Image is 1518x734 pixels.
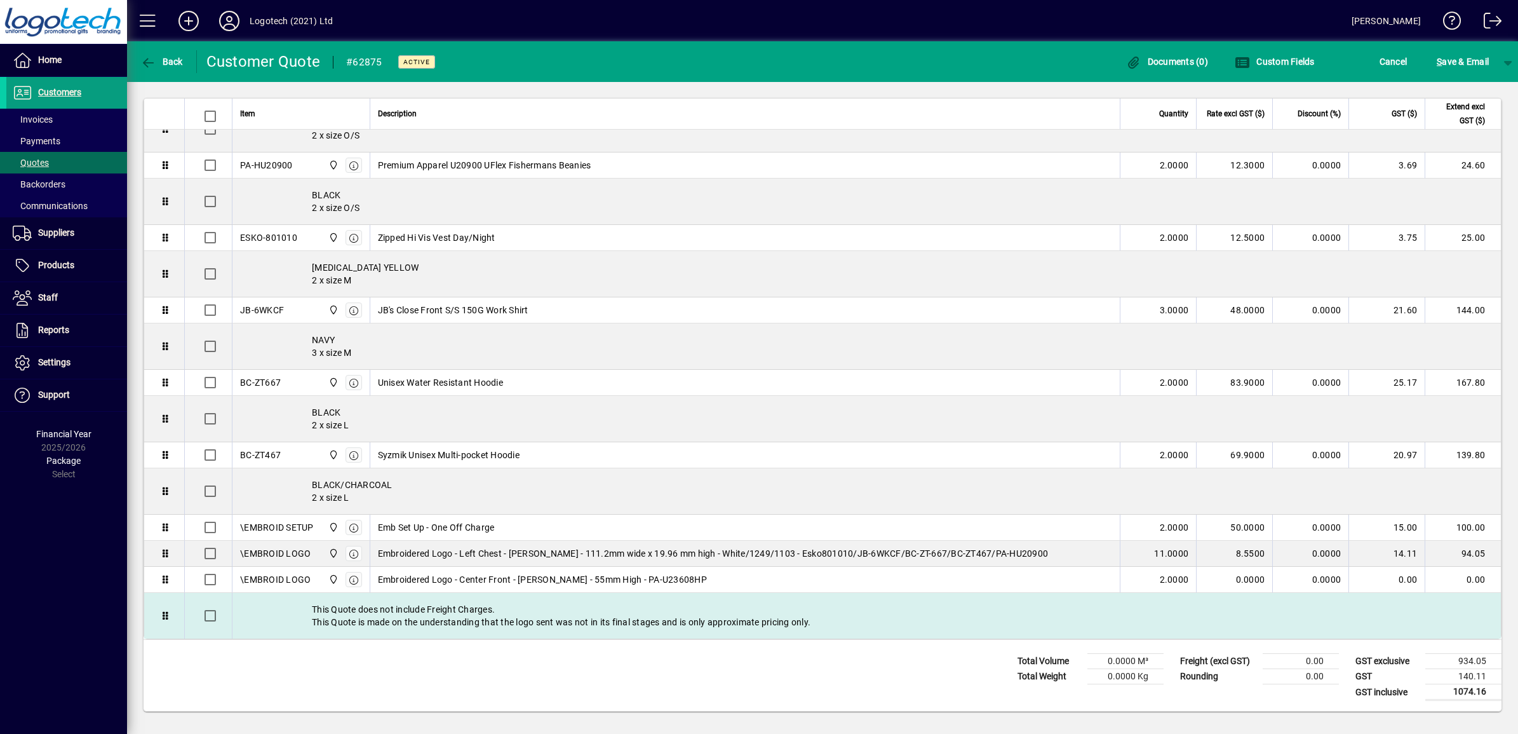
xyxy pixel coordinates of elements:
td: 0.00 [1425,567,1501,593]
button: Profile [209,10,250,32]
td: Freight (excl GST) [1174,654,1263,669]
span: 2.0000 [1160,231,1189,244]
div: BLACK 2 x size L [232,396,1501,442]
div: \EMBROID SETUP [240,521,314,534]
div: \EMBROID LOGO [240,573,311,586]
span: Extend excl GST ($) [1433,100,1485,128]
div: JB-6WKCF [240,304,284,316]
span: Cancel [1380,51,1407,72]
a: Backorders [6,173,127,195]
span: Central [325,376,340,390]
a: Quotes [6,152,127,173]
span: Rate excl GST ($) [1207,107,1265,121]
span: Settings [38,357,71,367]
app-page-header-button: Back [127,50,197,73]
span: Syzmik Unisex Multi-pocket Hoodie [378,449,520,461]
td: 0.0000 [1272,370,1348,396]
button: Back [137,50,186,73]
td: 1074.16 [1425,684,1501,700]
span: ave & Email [1437,51,1489,72]
td: 94.05 [1425,541,1501,567]
td: 100.00 [1425,515,1501,541]
td: Total Volume [1011,654,1087,669]
div: 12.3000 [1204,159,1265,172]
div: 69.9000 [1204,449,1265,461]
span: Reports [38,325,69,335]
span: JB's Close Front S/S 150G Work Shirt [378,304,528,316]
td: 934.05 [1425,654,1501,669]
td: 3.69 [1348,153,1425,179]
td: 0.0000 [1272,225,1348,251]
td: 15.00 [1348,515,1425,541]
td: 21.60 [1348,297,1425,323]
div: #62875 [346,52,382,72]
button: Documents (0) [1122,50,1211,73]
td: GST exclusive [1349,654,1425,669]
span: S [1437,57,1442,67]
span: Custom Fields [1235,57,1315,67]
td: 0.0000 [1272,541,1348,567]
div: 8.5500 [1204,547,1265,560]
div: 12.5000 [1204,231,1265,244]
span: 2.0000 [1160,521,1189,534]
td: GST [1349,669,1425,684]
span: Premium Apparel U20900 UFlex Fishermans Beanies [378,159,591,172]
td: 0.0000 Kg [1087,669,1164,684]
div: BLACK/CHARCOAL 2 x size L [232,468,1501,514]
div: PA-HU20900 [240,159,293,172]
span: Central [325,573,340,587]
td: 0.00 [1263,654,1339,669]
span: Staff [38,292,58,302]
div: \EMBROID LOGO [240,547,311,560]
td: 25.17 [1348,370,1425,396]
td: Rounding [1174,669,1263,684]
span: Back [140,57,183,67]
span: Emb Set Up - One Off Charge [378,521,495,534]
div: 0.0000 [1204,573,1265,586]
td: 0.0000 [1272,297,1348,323]
td: 0.0000 [1272,442,1348,468]
span: Payments [13,136,60,146]
span: Discount (%) [1298,107,1341,121]
span: Embroidered Logo - Center Front - [PERSON_NAME] - 55mm High - PA-U23608HP [378,573,707,586]
div: 83.9000 [1204,376,1265,389]
span: GST ($) [1392,107,1417,121]
a: Logout [1474,3,1502,44]
div: Customer Quote [206,51,321,72]
span: Home [38,55,62,65]
span: Central [325,547,340,561]
div: NAVY 3 x size M [232,323,1501,369]
span: Central [325,303,340,317]
span: Zipped Hi Vis Vest Day/Night [378,231,495,244]
td: 0.00 [1348,567,1425,593]
a: Home [6,44,127,76]
div: 48.0000 [1204,304,1265,316]
a: Invoices [6,109,127,130]
span: Unisex Water Resistant Hoodie [378,376,503,389]
td: Total Weight [1011,669,1087,684]
a: Settings [6,347,127,379]
span: Package [46,456,81,466]
span: Active [403,58,430,66]
span: Financial Year [36,429,91,439]
div: ESKO-801010 [240,231,297,244]
td: 0.0000 M³ [1087,654,1164,669]
span: 3.0000 [1160,304,1189,316]
span: 2.0000 [1160,573,1189,586]
span: 2.0000 [1160,449,1189,461]
div: BLACK 2 x size O/S [232,179,1501,224]
span: Suppliers [38,228,74,238]
span: Invoices [13,114,53,125]
button: Save & Email [1430,50,1495,73]
button: Cancel [1376,50,1411,73]
div: 50.0000 [1204,521,1265,534]
span: Quotes [13,158,49,168]
div: Logotech (2021) Ltd [250,11,333,31]
td: 140.11 [1425,669,1501,684]
a: Support [6,379,127,411]
td: 3.75 [1348,225,1425,251]
td: 0.00 [1263,669,1339,684]
td: 24.60 [1425,153,1501,179]
a: Reports [6,315,127,346]
td: GST inclusive [1349,684,1425,700]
